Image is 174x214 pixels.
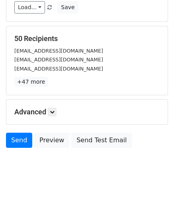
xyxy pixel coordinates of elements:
[57,1,78,14] button: Save
[14,77,48,87] a: +47 more
[14,108,160,116] h5: Advanced
[14,48,103,54] small: [EMAIL_ADDRESS][DOMAIN_NAME]
[71,133,132,148] a: Send Test Email
[34,133,69,148] a: Preview
[14,1,45,14] a: Load...
[6,133,32,148] a: Send
[14,34,160,43] h5: 50 Recipients
[14,57,103,63] small: [EMAIL_ADDRESS][DOMAIN_NAME]
[14,66,103,72] small: [EMAIL_ADDRESS][DOMAIN_NAME]
[134,176,174,214] iframe: Chat Widget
